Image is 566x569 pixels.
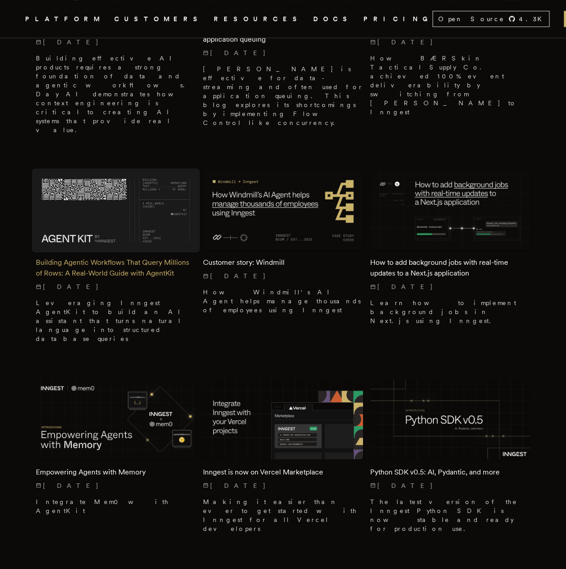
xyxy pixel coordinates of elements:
a: Featured image for Building Agentic Workflows That Query Millions of Rows: A Real-World Guide wit... [36,170,196,344]
h2: Customer story: Windmill [203,257,363,268]
p: [DATE] [370,481,530,490]
p: [DATE] [203,481,363,490]
h2: Python SDK v0.5: AI, Pydantic, and more [370,466,530,477]
a: CUSTOMERS [114,13,203,25]
span: 4.3 K [519,14,547,23]
p: [DATE] [36,38,196,47]
p: [DATE] [370,282,530,291]
p: [DATE] [203,272,363,280]
button: PLATFORM [25,13,104,25]
a: DOCS [313,13,353,25]
p: The latest version of the Inngest Python SDK is now stable and ready for production use. [370,497,530,533]
p: Making it easier than ever to get started with Inngest for all Vercel developers [203,497,363,533]
img: Featured image for Building Agentic Workflows That Query Millions of Rows: A Real-World Guide wit... [32,168,200,252]
p: [DATE] [370,38,530,47]
p: Leveraging Inngest AgentKit to build an AI assistant that turns natural language into structured ... [36,298,196,343]
button: RESOURCES [214,13,302,25]
a: Featured image for How to add background jobs with real-time updates to a Next.js application blo... [370,170,530,326]
img: Featured image for Python SDK v0.5: AI, Pydantic, and more blog post [370,379,530,459]
a: Featured image for Python SDK v0.5: AI, Pydantic, and more blog postPython SDK v0.5: AI, Pydantic... [370,379,530,533]
span: Open Source [438,14,505,23]
p: [DATE] [203,48,363,57]
p: Learn how to implement background jobs in Next.js using Inngest. [370,298,530,325]
p: [PERSON_NAME] is effective for data-streaming and often used for application queuing. This blog e... [203,65,363,127]
h2: How to add background jobs with real-time updates to a Next.js application [370,257,530,279]
p: [DATE] [36,282,196,291]
a: Featured image for Customer story: Windmill blog postCustomer story: Windmill[DATE] How Windmill'... [203,170,363,315]
h2: Building Agentic Workflows That Query Millions of Rows: A Real-World Guide with AgentKit [36,257,196,279]
a: PRICING [363,13,432,25]
p: Building effective AI products requires a strong foundation of data and agentic workflows. Day AI... [36,54,196,134]
h2: Inngest is now on Vercel Marketplace [203,466,363,477]
img: Featured image for Empowering Agents with Memory blog post [36,379,196,459]
p: Integrate Mem0 with AgentKit [36,497,196,515]
a: Featured image for Empowering Agents with Memory blog postEmpowering Agents with Memory[DATE] Int... [36,379,196,515]
img: Featured image for How to add background jobs with real-time updates to a Next.js application blo... [370,170,530,250]
img: Featured image for Inngest is now on Vercel Marketplace blog post [203,379,363,459]
p: How Windmill's AI Agent helps manage thousands of employees using Inngest [203,288,363,315]
p: [DATE] [36,481,196,490]
img: Featured image for Customer story: Windmill blog post [203,170,363,250]
h2: Empowering Agents with Memory [36,466,196,477]
p: How BÆRSkin Tactical Supply Co. achieved 100% event deliverability by switching from [PERSON_NAME... [370,54,530,116]
a: Featured image for Inngest is now on Vercel Marketplace blog postInngest is now on Vercel Marketp... [203,379,363,533]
